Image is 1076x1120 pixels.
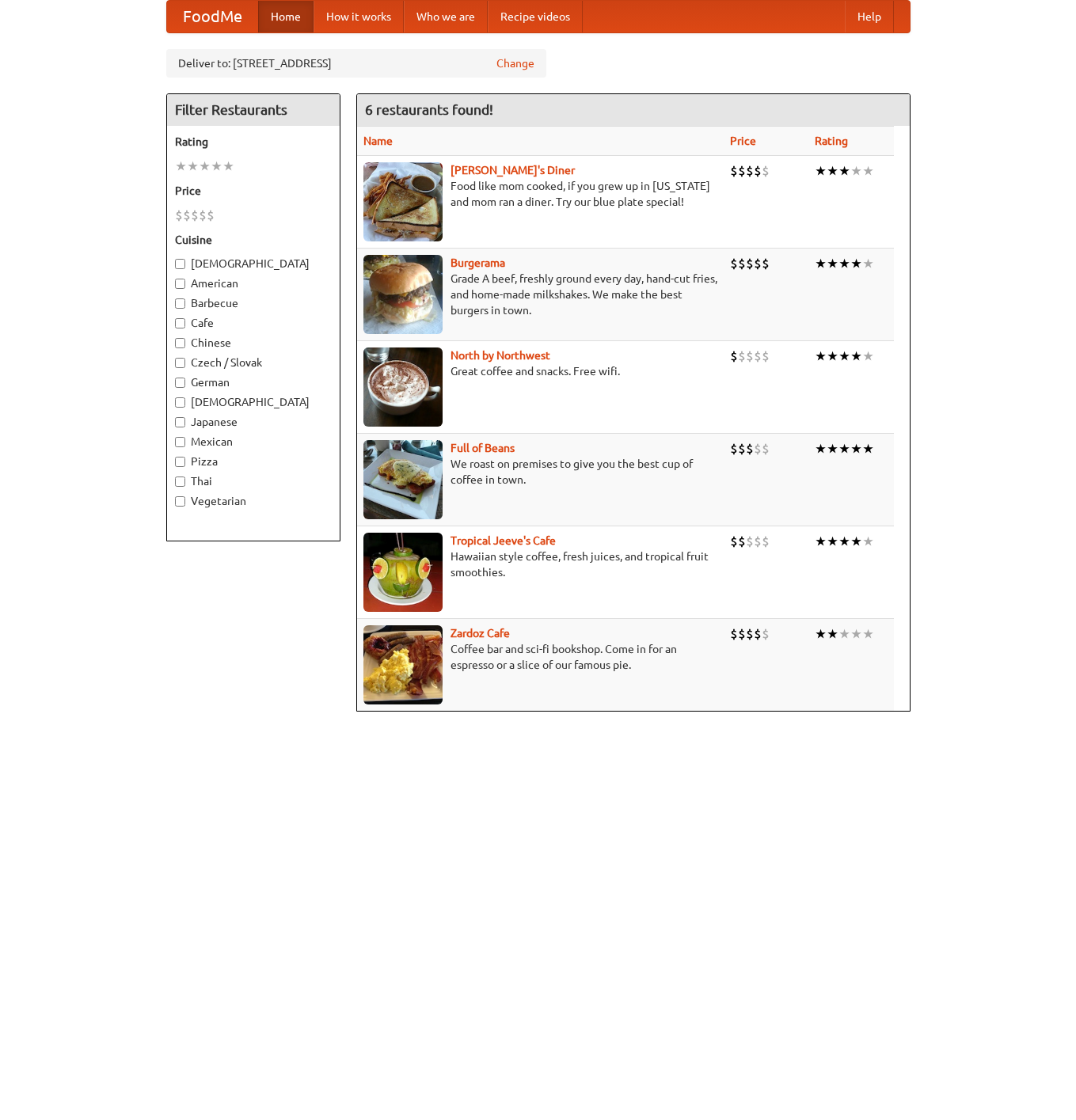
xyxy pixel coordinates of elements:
[175,457,185,467] input: Pizza
[363,641,717,673] p: Coffee bar and sci-fi bookshop. Come in for an espresso or a slice of our famous pie.
[730,533,738,550] li: $
[175,496,185,507] input: Vegetarian
[827,625,838,643] li: ★
[738,533,746,550] li: $
[738,625,746,643] li: $
[838,440,850,457] li: ★
[363,255,443,334] img: burgerama.jpg
[175,256,332,271] label: [DEMOGRAPHIC_DATA]
[175,355,332,370] label: Czech / Slovak
[762,347,770,365] li: $
[815,162,827,180] li: ★
[175,335,332,351] label: Chinese
[314,1,404,32] a: How it works
[815,440,827,457] li: ★
[175,476,185,487] input: Thai
[815,533,827,550] li: ★
[827,347,838,365] li: ★
[166,49,546,78] div: Deliver to: [STREET_ADDRESS]
[404,1,488,32] a: Who we are
[762,440,770,457] li: $
[762,625,770,643] li: $
[754,255,762,272] li: $
[363,533,443,612] img: jeeves.jpg
[175,454,332,469] label: Pizza
[363,363,717,379] p: Great coffee and snacks. Free wifi.
[815,625,827,643] li: ★
[827,440,838,457] li: ★
[175,378,185,388] input: German
[175,417,185,427] input: Japanese
[754,625,762,643] li: $
[175,232,332,248] h5: Cuisine
[746,625,754,643] li: $
[175,394,332,410] label: [DEMOGRAPHIC_DATA]
[175,279,185,289] input: American
[838,255,850,272] li: ★
[175,397,185,408] input: [DEMOGRAPHIC_DATA]
[762,255,770,272] li: $
[746,347,754,365] li: $
[762,533,770,550] li: $
[191,207,199,224] li: $
[862,255,874,272] li: ★
[175,318,185,328] input: Cafe
[730,135,756,147] a: Price
[838,533,850,550] li: ★
[451,349,550,362] b: North by Northwest
[838,625,850,643] li: ★
[738,440,746,457] li: $
[183,207,191,224] li: $
[175,207,183,224] li: $
[738,162,746,180] li: $
[175,414,332,430] label: Japanese
[746,162,754,180] li: $
[746,440,754,457] li: $
[850,347,862,365] li: ★
[207,207,215,224] li: $
[746,255,754,272] li: $
[363,549,717,580] p: Hawaiian style coffee, fresh juices, and tropical fruit smoothies.
[211,158,222,175] li: ★
[451,256,505,269] a: Burgerama
[363,271,717,318] p: Grade A beef, freshly ground every day, hand-cut fries, and home-made milkshakes. We make the bes...
[838,162,850,180] li: ★
[862,440,874,457] li: ★
[754,162,762,180] li: $
[175,298,185,309] input: Barbecue
[175,338,185,348] input: Chinese
[815,135,848,147] a: Rating
[363,135,393,147] a: Name
[754,533,762,550] li: $
[175,158,187,175] li: ★
[451,164,575,177] b: [PERSON_NAME]'s Diner
[175,434,332,450] label: Mexican
[175,259,185,269] input: [DEMOGRAPHIC_DATA]
[451,534,556,547] a: Tropical Jeeve's Cafe
[754,440,762,457] li: $
[222,158,234,175] li: ★
[199,158,211,175] li: ★
[850,625,862,643] li: ★
[762,162,770,180] li: $
[363,456,717,488] p: We roast on premises to give you the best cup of coffee in town.
[363,440,443,519] img: beans.jpg
[199,207,207,224] li: $
[850,533,862,550] li: ★
[363,162,443,241] img: sallys.jpg
[862,162,874,180] li: ★
[175,183,332,199] h5: Price
[730,347,738,365] li: $
[363,178,717,210] p: Food like mom cooked, if you grew up in [US_STATE] and mom ran a diner. Try our blue plate special!
[746,533,754,550] li: $
[451,442,515,454] a: Full of Beans
[862,533,874,550] li: ★
[862,625,874,643] li: ★
[738,255,746,272] li: $
[187,158,199,175] li: ★
[815,347,827,365] li: ★
[363,347,443,427] img: north.jpg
